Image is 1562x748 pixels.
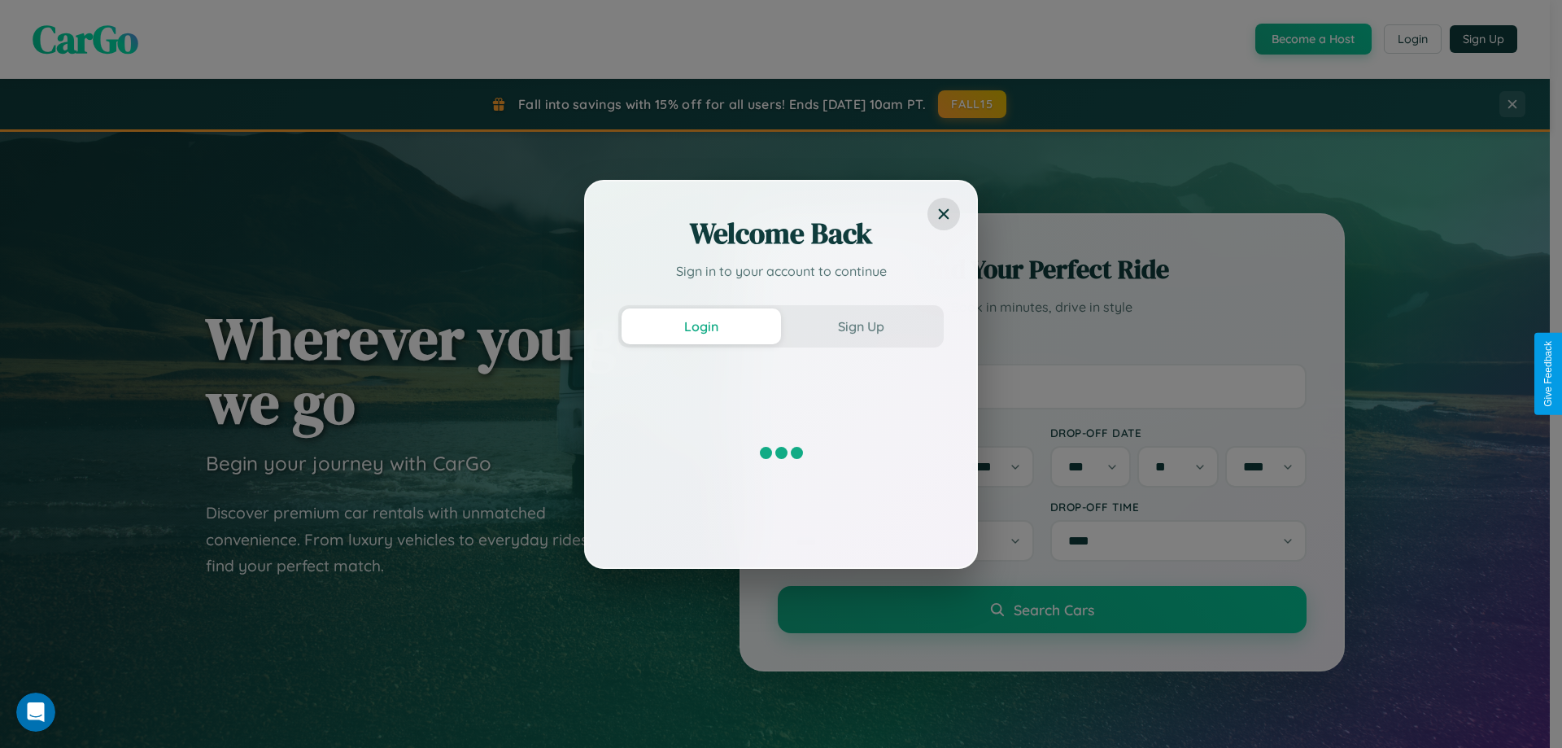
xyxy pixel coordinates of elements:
div: Give Feedback [1542,341,1554,407]
button: Sign Up [781,308,940,344]
button: Login [622,308,781,344]
p: Sign in to your account to continue [618,261,944,281]
h2: Welcome Back [618,214,944,253]
iframe: Intercom live chat [16,693,55,732]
